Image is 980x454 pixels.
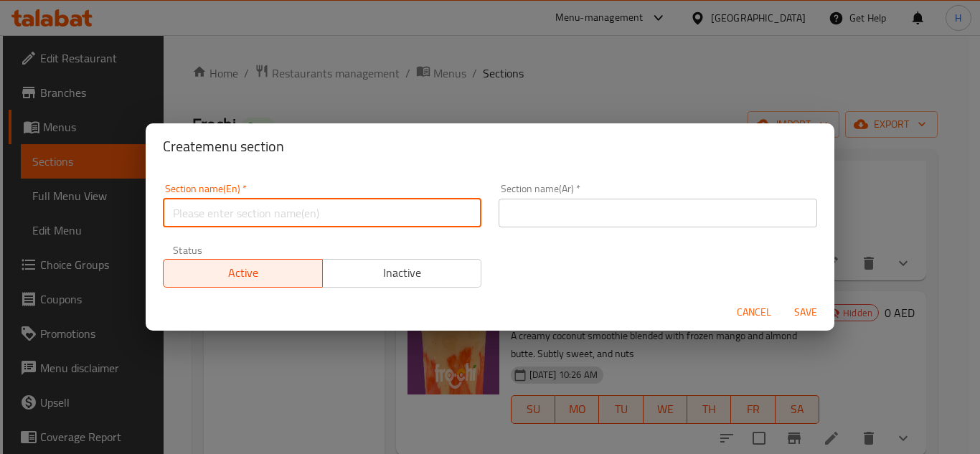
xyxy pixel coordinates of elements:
[163,199,481,227] input: Please enter section name(en)
[731,299,777,326] button: Cancel
[737,303,771,321] span: Cancel
[163,259,323,288] button: Active
[169,263,317,283] span: Active
[788,303,823,321] span: Save
[329,263,476,283] span: Inactive
[499,199,817,227] input: Please enter section name(ar)
[163,135,817,158] h2: Create menu section
[322,259,482,288] button: Inactive
[783,299,829,326] button: Save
